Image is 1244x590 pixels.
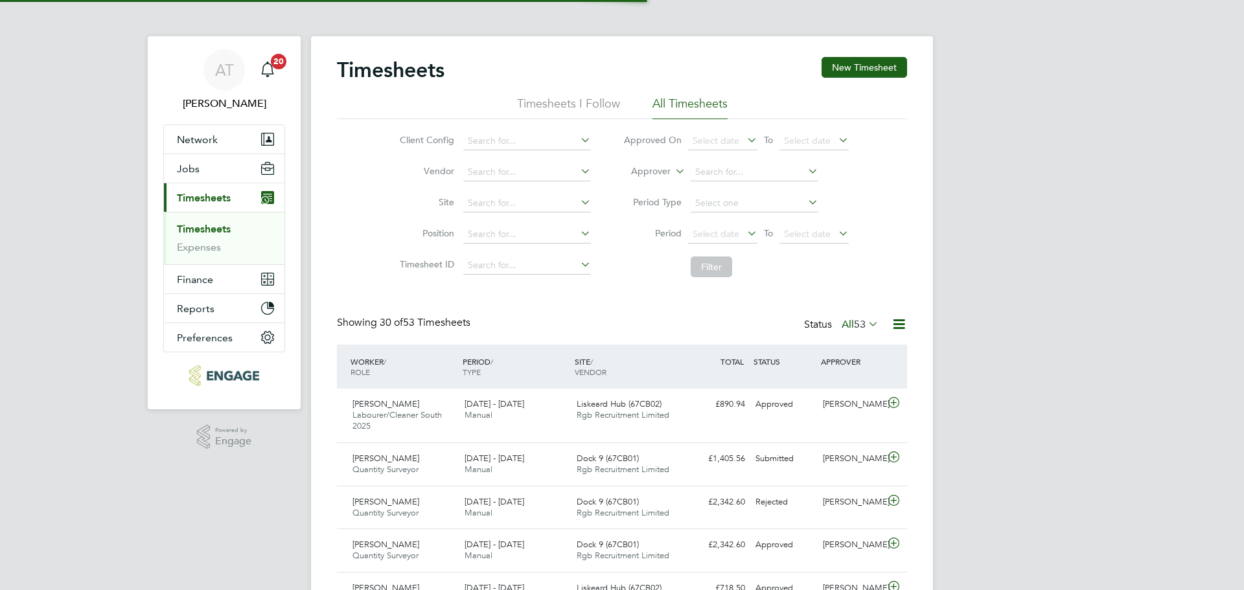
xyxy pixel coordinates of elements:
[590,356,593,367] span: /
[396,196,454,208] label: Site
[384,356,386,367] span: /
[750,534,818,556] div: Approved
[347,350,459,383] div: WORKER
[490,356,493,367] span: /
[463,132,591,150] input: Search for...
[623,196,682,208] label: Period Type
[750,492,818,513] div: Rejected
[352,464,419,475] span: Quantity Surveyor
[351,367,370,377] span: ROLE
[720,356,744,367] span: TOTAL
[577,507,669,518] span: Rgb Recruitment Limited
[683,394,750,415] div: £890.94
[459,350,571,383] div: PERIOD
[750,448,818,470] div: Submitted
[215,425,251,436] span: Powered by
[215,436,251,447] span: Engage
[818,448,885,470] div: [PERSON_NAME]
[352,398,419,409] span: [PERSON_NAME]
[164,212,284,264] div: Timesheets
[337,316,473,330] div: Showing
[652,96,728,119] li: All Timesheets
[822,57,907,78] button: New Timesheet
[396,258,454,270] label: Timesheet ID
[577,453,639,464] span: Dock 9 (67CB01)
[337,57,444,83] h2: Timesheets
[577,550,669,561] span: Rgb Recruitment Limited
[215,62,234,78] span: AT
[352,409,442,431] span: Labourer/Cleaner South 2025
[177,223,231,235] a: Timesheets
[396,165,454,177] label: Vendor
[164,323,284,352] button: Preferences
[784,228,831,240] span: Select date
[380,316,470,329] span: 53 Timesheets
[463,256,591,275] input: Search for...
[163,49,285,111] a: AT[PERSON_NAME]
[854,318,866,331] span: 53
[177,163,200,175] span: Jobs
[577,398,662,409] span: Liskeard Hub (67CB02)
[271,54,286,69] span: 20
[760,225,777,242] span: To
[177,332,233,344] span: Preferences
[623,134,682,146] label: Approved On
[463,225,591,244] input: Search for...
[164,154,284,183] button: Jobs
[623,227,682,239] label: Period
[177,273,213,286] span: Finance
[465,507,492,518] span: Manual
[691,256,732,277] button: Filter
[818,492,885,513] div: [PERSON_NAME]
[396,227,454,239] label: Position
[575,367,606,377] span: VENDOR
[571,350,684,383] div: SITE
[396,134,454,146] label: Client Config
[465,496,524,507] span: [DATE] - [DATE]
[804,316,881,334] div: Status
[352,550,419,561] span: Quantity Surveyor
[691,163,818,181] input: Search for...
[693,228,739,240] span: Select date
[163,96,285,111] span: Angela Turner
[463,163,591,181] input: Search for...
[818,394,885,415] div: [PERSON_NAME]
[465,550,492,561] span: Manual
[164,125,284,153] button: Network
[577,539,639,550] span: Dock 9 (67CB01)
[577,409,669,420] span: Rgb Recruitment Limited
[148,36,301,409] nav: Main navigation
[818,350,885,373] div: APPROVER
[683,492,750,513] div: £2,342.60
[463,194,591,212] input: Search for...
[784,135,831,146] span: Select date
[177,302,214,315] span: Reports
[760,131,777,148] span: To
[683,534,750,556] div: £2,342.60
[612,165,671,178] label: Approver
[177,133,218,146] span: Network
[164,183,284,212] button: Timesheets
[197,425,252,449] a: Powered byEngage
[463,367,481,377] span: TYPE
[352,453,419,464] span: [PERSON_NAME]
[577,496,639,507] span: Dock 9 (67CB01)
[189,365,259,386] img: rgbrec-logo-retina.png
[465,409,492,420] span: Manual
[818,534,885,556] div: [PERSON_NAME]
[177,241,221,253] a: Expenses
[163,365,285,386] a: Go to home page
[352,507,419,518] span: Quantity Surveyor
[177,192,231,204] span: Timesheets
[750,350,818,373] div: STATUS
[465,539,524,550] span: [DATE] - [DATE]
[577,464,669,475] span: Rgb Recruitment Limited
[750,394,818,415] div: Approved
[691,194,818,212] input: Select one
[683,448,750,470] div: £1,405.56
[693,135,739,146] span: Select date
[352,539,419,550] span: [PERSON_NAME]
[842,318,879,331] label: All
[164,265,284,293] button: Finance
[465,398,524,409] span: [DATE] - [DATE]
